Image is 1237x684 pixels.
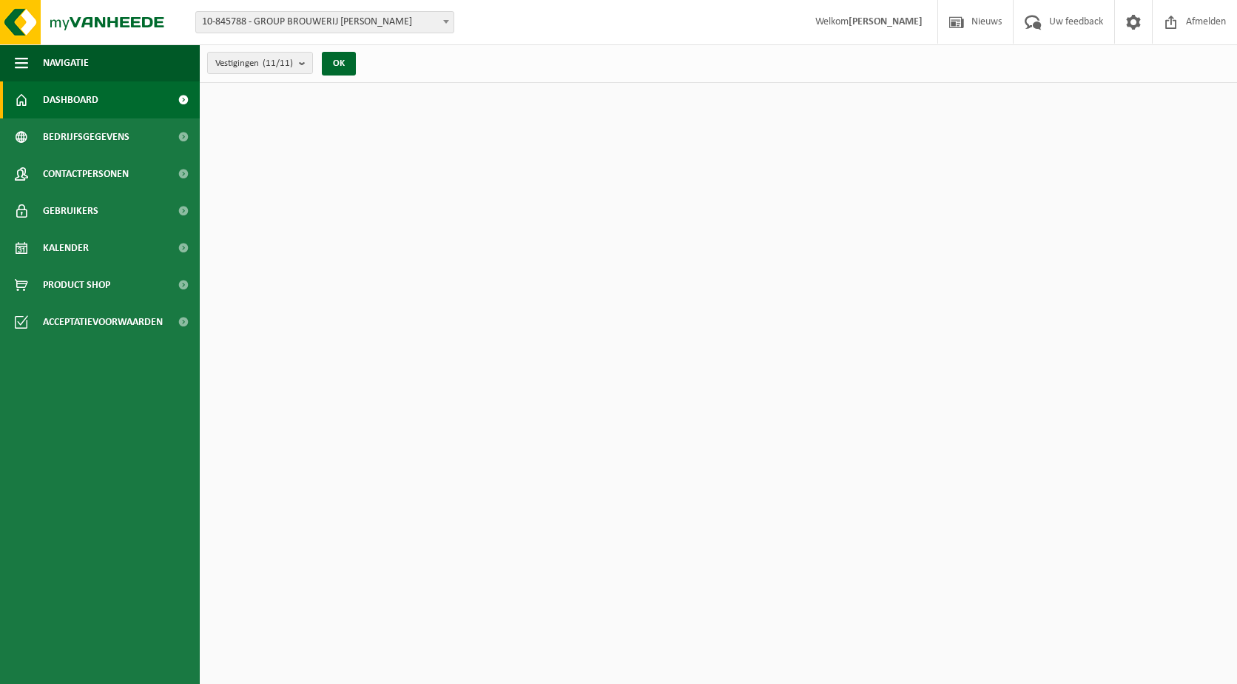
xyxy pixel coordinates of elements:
span: Gebruikers [43,192,98,229]
span: Product Shop [43,266,110,304]
span: 10-845788 - GROUP BROUWERIJ OMER VANDER GHINSTE [195,11,454,33]
button: Vestigingen(11/11) [207,52,313,74]
span: Kalender [43,229,89,266]
span: Navigatie [43,44,89,81]
span: Contactpersonen [43,155,129,192]
span: Bedrijfsgegevens [43,118,129,155]
span: Acceptatievoorwaarden [43,304,163,341]
span: Vestigingen [215,53,293,75]
button: OK [322,52,356,76]
span: 10-845788 - GROUP BROUWERIJ OMER VANDER GHINSTE [196,12,454,33]
count: (11/11) [263,58,293,68]
span: Dashboard [43,81,98,118]
strong: [PERSON_NAME] [849,16,923,27]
